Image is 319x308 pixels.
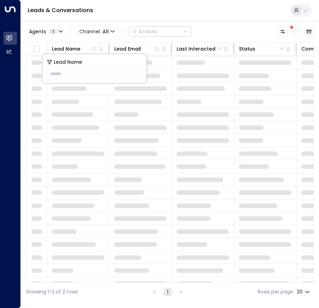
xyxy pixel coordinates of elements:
[49,29,57,34] span: 1
[132,28,158,35] div: Actions
[291,27,301,36] span: There are new threads available. Refresh the grid to view the latest updates.
[114,45,160,53] div: Lead Email
[304,27,314,36] button: Archived Leads
[28,6,93,14] a: Leads & Conversations
[129,26,191,37] button: Actions
[297,287,311,297] div: 20
[239,45,285,53] div: Status
[77,27,117,36] button: Channel:All
[239,45,255,53] div: Status
[29,29,46,34] span: Agents
[26,27,65,36] button: Agents1
[258,288,294,296] label: Rows per page:
[150,288,185,296] nav: pagination navigation
[52,45,98,53] div: Lead Name
[177,45,215,53] div: Last Interacted
[278,27,287,36] button: Customize
[52,45,80,53] div: Lead Name
[26,288,78,296] div: Showing 1-2 of 2 rows
[163,288,172,296] button: page 1
[129,26,191,37] div: Button group with a nested menu
[114,45,141,53] div: Lead Email
[54,58,82,66] span: Lead Name
[77,27,117,36] span: Channel:
[177,45,223,53] div: Last Interacted
[103,29,109,34] span: All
